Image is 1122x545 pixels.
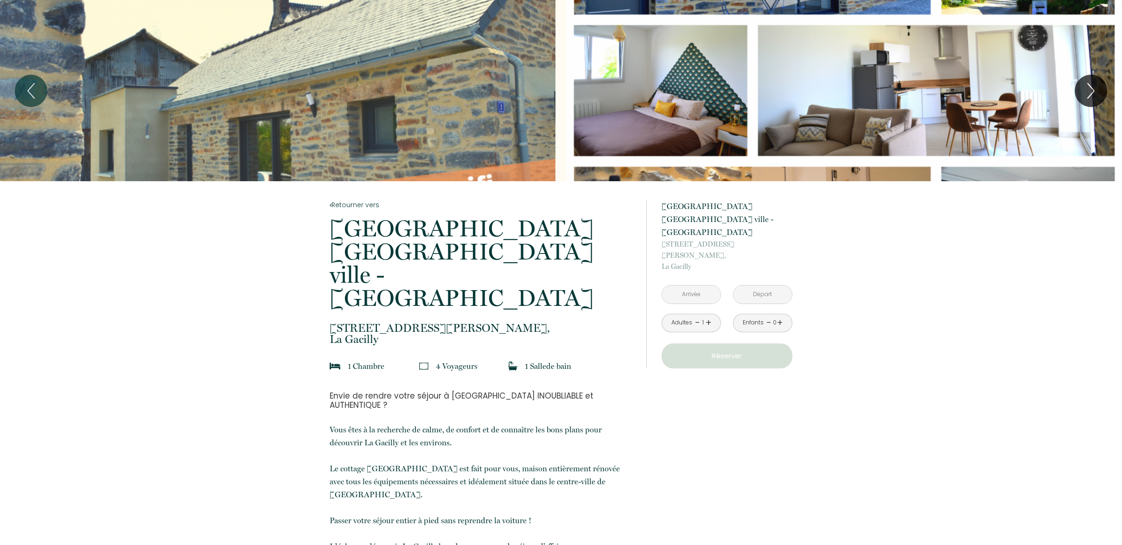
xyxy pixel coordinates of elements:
span: [STREET_ADDRESS][PERSON_NAME], [330,323,634,334]
a: - [695,316,700,330]
a: + [777,316,783,330]
p: [GEOGRAPHIC_DATA] [GEOGRAPHIC_DATA] ville - [GEOGRAPHIC_DATA] [662,200,792,239]
span: s [474,361,478,371]
p: Réserver [665,350,789,361]
span: Envie de rendre votre séjour à [GEOGRAPHIC_DATA] INOUBLIABLE et AUTHENTIQUE ? [330,390,593,411]
p: 1 Salle de bain [525,360,571,373]
button: Réserver [662,343,792,368]
p: [GEOGRAPHIC_DATA] [GEOGRAPHIC_DATA] ville - [GEOGRAPHIC_DATA] [330,217,634,310]
div: 1 [701,318,705,327]
p: La Gacilly [330,323,634,345]
button: Previous [15,75,47,107]
button: Next [1075,75,1107,107]
p: 1 Chambre [348,360,384,373]
img: guests [419,361,428,371]
input: Départ [733,285,792,304]
div: Adultes [671,318,692,327]
a: Retourner vers [330,200,634,210]
div: 0 [772,318,777,327]
a: + [706,316,711,330]
div: Enfants [743,318,764,327]
input: Arrivée [662,285,720,304]
p: La Gacilly [662,239,792,272]
span: [STREET_ADDRESS][PERSON_NAME], [662,239,792,261]
p: 4 Voyageur [436,360,478,373]
a: - [766,316,771,330]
